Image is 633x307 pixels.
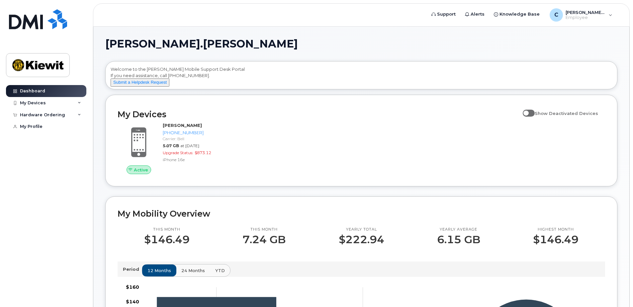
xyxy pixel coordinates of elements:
span: Upgrade Status: [163,150,193,155]
div: Welcome to the [PERSON_NAME] Mobile Support Desk Portal If you need assistance, call [PHONE_NUMBER]. [111,66,612,87]
span: YTD [215,267,225,274]
span: [PERSON_NAME].[PERSON_NAME] [105,39,298,49]
a: Active[PERSON_NAME][PHONE_NUMBER]Carrier: Bell5.07 GBat [DATE]Upgrade Status:$873.12iPhone 16e [118,122,233,174]
span: 5.07 GB [163,143,179,148]
div: Carrier: Bell [163,136,231,142]
h2: My Devices [118,109,519,119]
div: [PHONE_NUMBER] [163,130,231,136]
p: Yearly average [437,227,480,232]
div: iPhone 16e [163,157,231,162]
p: $146.49 [533,234,579,246]
p: Highest month [533,227,579,232]
p: Period [123,266,142,272]
input: Show Deactivated Devices [523,107,528,112]
span: at [DATE] [180,143,199,148]
button: Submit a Helpdesk Request [111,78,169,87]
span: Active [134,167,148,173]
p: 7.24 GB [242,234,286,246]
strong: [PERSON_NAME] [163,123,202,128]
tspan: $160 [126,284,139,290]
h2: My Mobility Overview [118,209,605,219]
p: Yearly total [339,227,384,232]
p: 6.15 GB [437,234,480,246]
a: Submit a Helpdesk Request [111,79,169,85]
p: $146.49 [144,234,190,246]
span: Show Deactivated Devices [535,111,598,116]
p: $222.94 [339,234,384,246]
span: $873.12 [195,150,211,155]
span: 24 months [181,267,205,274]
p: This month [242,227,286,232]
p: This month [144,227,190,232]
tspan: $140 [126,298,139,304]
